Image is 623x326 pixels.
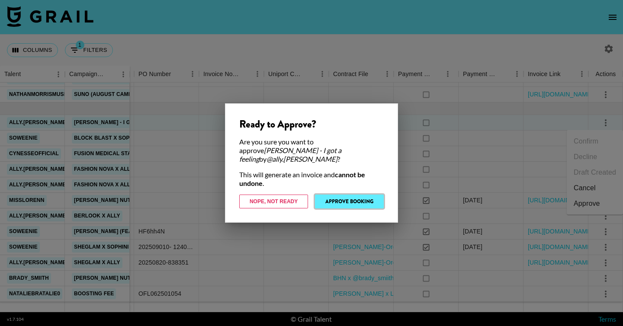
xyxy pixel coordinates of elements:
div: Ready to Approve? [239,118,384,131]
em: @ ally.[PERSON_NAME] [267,155,337,163]
button: Nope, Not Ready [239,195,308,208]
strong: cannot be undone [239,170,365,187]
button: Approve Booking [315,195,384,208]
div: This will generate an invoice and . [239,170,384,188]
em: [PERSON_NAME] - I got a feeling [239,146,341,163]
div: Are you sure you want to approve by ? [239,137,384,163]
